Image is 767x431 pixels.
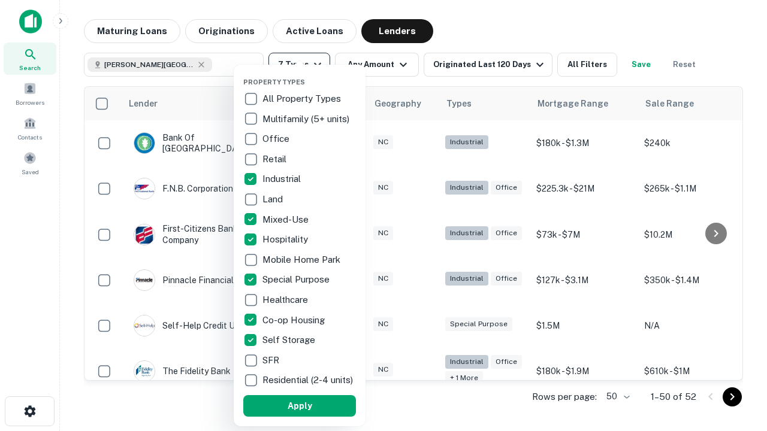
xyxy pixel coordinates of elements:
p: Healthcare [262,293,310,307]
p: Self Storage [262,333,318,347]
p: Mobile Home Park [262,253,343,267]
button: Apply [243,395,356,417]
p: Mixed-Use [262,213,311,227]
span: Property Types [243,78,305,86]
p: Hospitality [262,232,310,247]
p: SFR [262,353,282,368]
p: Co-op Housing [262,313,327,327]
p: Land [262,192,285,207]
p: Special Purpose [262,272,332,287]
p: Residential (2-4 units) [262,373,355,387]
p: Multifamily (5+ units) [262,112,352,126]
iframe: Chat Widget [707,335,767,393]
p: All Property Types [262,92,343,106]
p: Office [262,132,292,146]
p: Industrial [262,172,303,186]
p: Retail [262,152,289,166]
